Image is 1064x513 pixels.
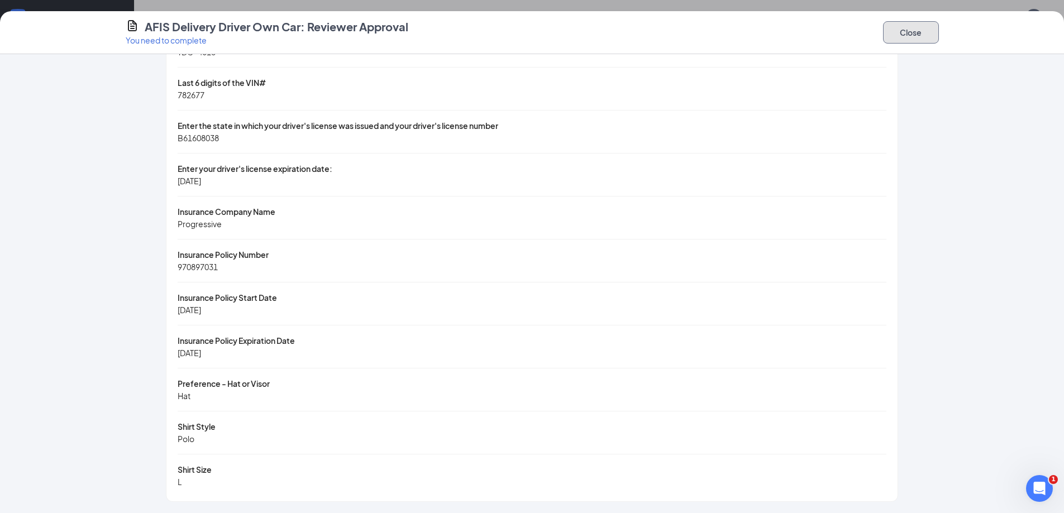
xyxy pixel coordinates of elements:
span: Polo [178,434,194,444]
span: B61608038 [178,133,219,143]
h4: AFIS Delivery Driver Own Car: Reviewer Approval [145,19,408,35]
span: [DATE] [178,305,201,315]
span: Insurance Company Name [178,207,275,217]
span: Hat [178,391,190,401]
span: Shirt Size [178,464,212,474]
iframe: Intercom live chat [1026,475,1053,502]
span: Preference - Hat or Visor [178,378,270,389]
span: Enter the state in which your driver's license was issued and your driver's license number [178,121,498,131]
span: 1 [1049,475,1058,484]
span: [DATE] [178,348,201,358]
span: Progressive [178,219,222,229]
p: You need to complete [126,35,408,46]
svg: CustomFormIcon [126,19,139,32]
span: Insurance Policy Number [178,250,269,260]
span: Insurance Policy Start Date [178,293,277,303]
span: Enter your driver's license expiration date: [178,164,332,174]
span: Insurance Policy Expiration Date [178,335,295,346]
span: 782677 [178,90,204,100]
span: Shirt Style [178,421,216,432]
button: Close [883,21,939,44]
span: Last 6 digits of the VIN# [178,78,266,88]
span: 970897031 [178,262,218,272]
span: [DATE] [178,176,201,186]
span: L [178,477,182,487]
